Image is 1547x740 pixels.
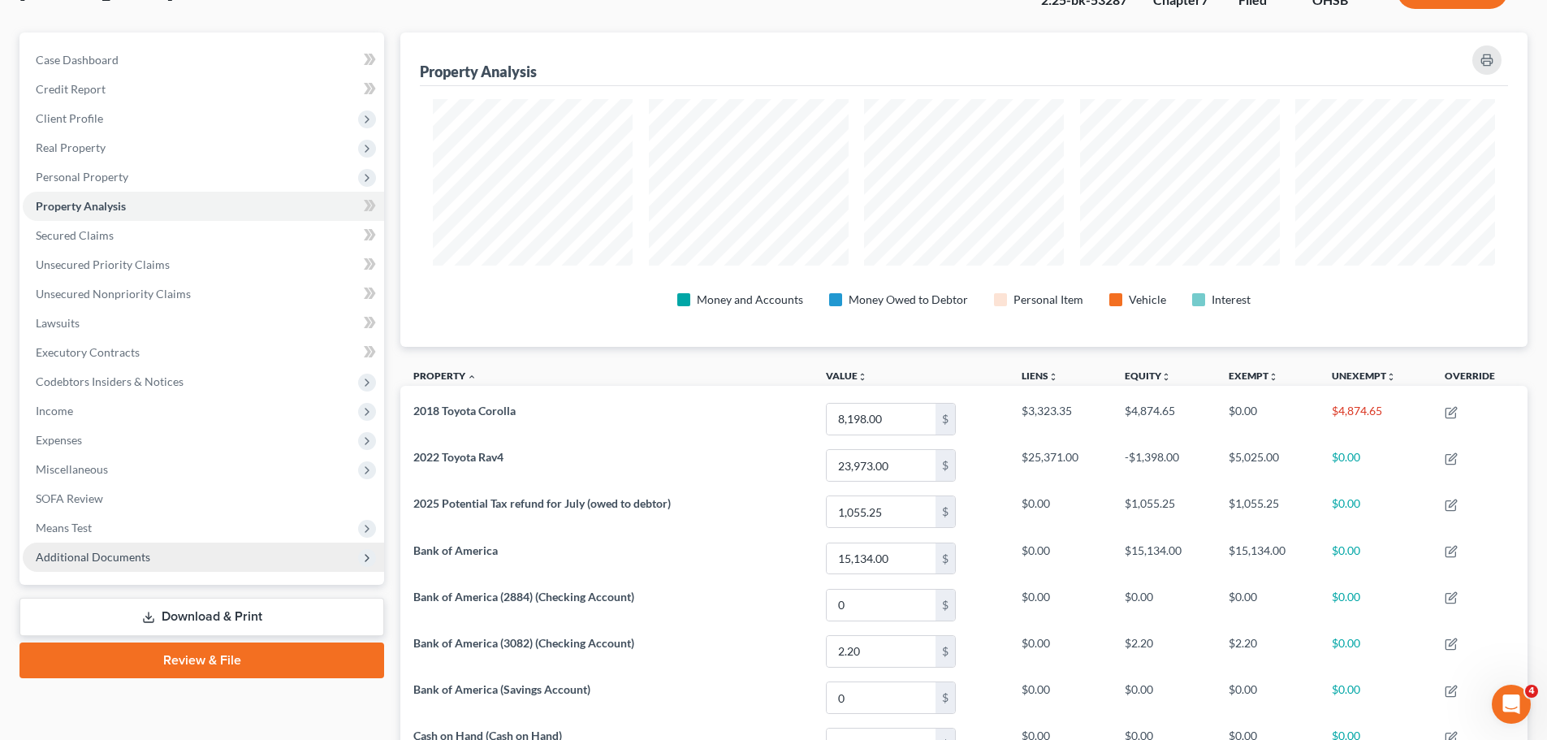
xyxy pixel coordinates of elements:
[467,372,477,382] i: expand_less
[1161,372,1171,382] i: unfold_more
[23,338,384,367] a: Executory Contracts
[36,374,184,388] span: Codebtors Insiders & Notices
[1112,628,1216,674] td: $2.20
[1319,582,1432,628] td: $0.00
[413,543,498,557] span: Bank of America
[936,543,955,574] div: $
[413,370,477,382] a: Property expand_less
[36,316,80,330] span: Lawsuits
[936,404,955,435] div: $
[1268,372,1278,382] i: unfold_more
[1525,685,1538,698] span: 4
[826,370,867,382] a: Valueunfold_more
[1319,674,1432,721] td: $0.00
[1013,292,1083,308] div: Personal Item
[36,82,106,96] span: Credit Report
[936,496,955,527] div: $
[1009,396,1113,442] td: $3,323.35
[858,372,867,382] i: unfold_more
[1022,370,1058,382] a: Liensunfold_more
[1386,372,1396,382] i: unfold_more
[1009,489,1113,535] td: $0.00
[827,404,936,435] input: 0.00
[1112,396,1216,442] td: $4,874.65
[413,682,590,696] span: Bank of America (Savings Account)
[413,450,503,464] span: 2022 Toyota Rav4
[827,636,936,667] input: 0.00
[1129,292,1166,308] div: Vehicle
[36,404,73,418] span: Income
[827,590,936,621] input: 0.00
[1332,370,1396,382] a: Unexemptunfold_more
[1048,372,1058,382] i: unfold_more
[36,228,114,242] span: Secured Claims
[23,279,384,309] a: Unsecured Nonpriority Claims
[827,496,936,527] input: 0.00
[23,45,384,75] a: Case Dashboard
[413,496,671,510] span: 2025 Potential Tax refund for July (owed to debtor)
[36,170,128,184] span: Personal Property
[827,450,936,481] input: 0.00
[1432,360,1528,396] th: Override
[1212,292,1251,308] div: Interest
[1009,674,1113,721] td: $0.00
[36,550,150,564] span: Additional Documents
[23,309,384,338] a: Lawsuits
[1216,535,1320,582] td: $15,134.00
[413,590,634,604] span: Bank of America (2884) (Checking Account)
[1009,628,1113,674] td: $0.00
[420,62,537,81] div: Property Analysis
[1216,674,1320,721] td: $0.00
[23,221,384,250] a: Secured Claims
[413,636,634,650] span: Bank of America (3082) (Checking Account)
[23,75,384,104] a: Credit Report
[1112,582,1216,628] td: $0.00
[697,292,803,308] div: Money and Accounts
[36,199,126,213] span: Property Analysis
[19,598,384,636] a: Download & Print
[827,543,936,574] input: 0.00
[1319,489,1432,535] td: $0.00
[936,590,955,621] div: $
[1319,535,1432,582] td: $0.00
[36,141,106,154] span: Real Property
[1229,370,1278,382] a: Exemptunfold_more
[36,287,191,301] span: Unsecured Nonpriority Claims
[1009,535,1113,582] td: $0.00
[1492,685,1531,724] iframe: Intercom live chat
[1319,443,1432,489] td: $0.00
[36,345,140,359] span: Executory Contracts
[19,643,384,678] a: Review & File
[849,292,968,308] div: Money Owed to Debtor
[413,404,516,418] span: 2018 Toyota Corolla
[36,257,170,271] span: Unsecured Priority Claims
[1216,443,1320,489] td: $5,025.00
[1216,628,1320,674] td: $2.20
[23,250,384,279] a: Unsecured Priority Claims
[1112,443,1216,489] td: -$1,398.00
[827,682,936,713] input: 0.00
[1112,674,1216,721] td: $0.00
[1009,443,1113,489] td: $25,371.00
[936,636,955,667] div: $
[1125,370,1171,382] a: Equityunfold_more
[1009,582,1113,628] td: $0.00
[1112,489,1216,535] td: $1,055.25
[1112,535,1216,582] td: $15,134.00
[36,462,108,476] span: Miscellaneous
[23,192,384,221] a: Property Analysis
[936,682,955,713] div: $
[23,484,384,513] a: SOFA Review
[936,450,955,481] div: $
[36,111,103,125] span: Client Profile
[1216,489,1320,535] td: $1,055.25
[1216,396,1320,442] td: $0.00
[36,491,103,505] span: SOFA Review
[36,53,119,67] span: Case Dashboard
[1319,396,1432,442] td: $4,874.65
[36,521,92,534] span: Means Test
[1319,628,1432,674] td: $0.00
[36,433,82,447] span: Expenses
[1216,582,1320,628] td: $0.00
